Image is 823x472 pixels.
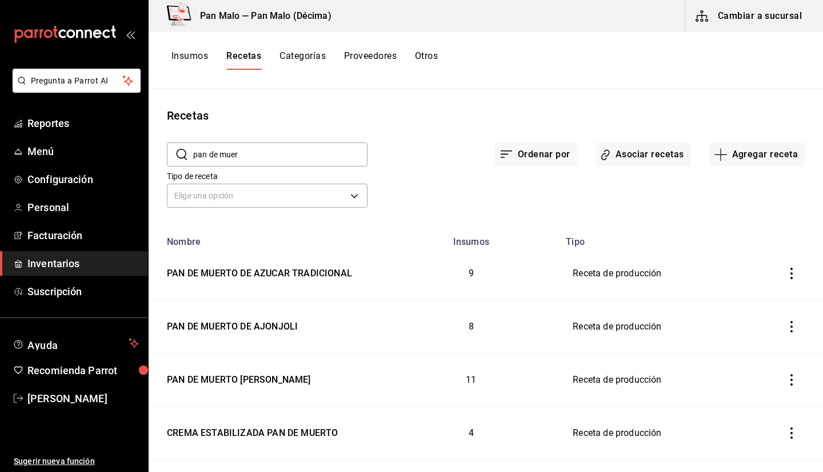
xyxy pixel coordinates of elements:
[171,50,208,70] button: Insumos
[27,363,139,378] span: Recomienda Parrot
[469,321,474,332] span: 8
[559,247,764,300] td: Receta de producción
[559,407,764,460] td: Receta de producción
[596,142,691,166] button: Asociar recetas
[167,172,367,180] label: Tipo de receta
[162,422,338,440] div: CREMA ESTABILIZADA PAN DE MUERTO
[559,354,764,407] td: Receta de producción
[27,116,139,131] span: Reportes
[162,369,311,387] div: PAN DE MUERTO [PERSON_NAME]
[226,50,261,70] button: Recetas
[495,142,577,166] button: Ordenar por
[469,268,474,279] span: 9
[193,143,367,166] input: Buscar nombre de receta
[27,200,139,215] span: Personal
[27,391,139,406] span: [PERSON_NAME]
[709,142,805,166] button: Agregar receta
[167,184,367,208] div: Elige una opción
[279,50,326,70] button: Categorías
[162,316,298,334] div: PAN DE MUERTO DE AJONJOLI
[415,50,438,70] button: Otros
[149,229,383,247] th: Nombre
[27,228,139,243] span: Facturación
[27,144,139,159] span: Menú
[27,284,139,299] span: Suscripción
[466,374,476,385] span: 11
[167,107,209,124] div: Recetas
[383,229,559,247] th: Insumos
[14,455,139,467] span: Sugerir nueva función
[31,75,123,87] span: Pregunta a Parrot AI
[126,30,135,39] button: open_drawer_menu
[27,336,124,350] span: Ayuda
[344,50,397,70] button: Proveedores
[162,263,352,280] div: PAN DE MUERTO DE AZUCAR TRADICIONAL
[27,256,139,271] span: Inventarios
[13,69,141,93] button: Pregunta a Parrot AI
[171,50,438,70] div: navigation tabs
[559,229,764,247] th: Tipo
[469,427,474,438] span: 4
[27,172,139,187] span: Configuración
[8,83,141,95] a: Pregunta a Parrot AI
[191,9,331,23] h3: Pan Malo — Pan Malo (Décima)
[559,300,764,354] td: Receta de producción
